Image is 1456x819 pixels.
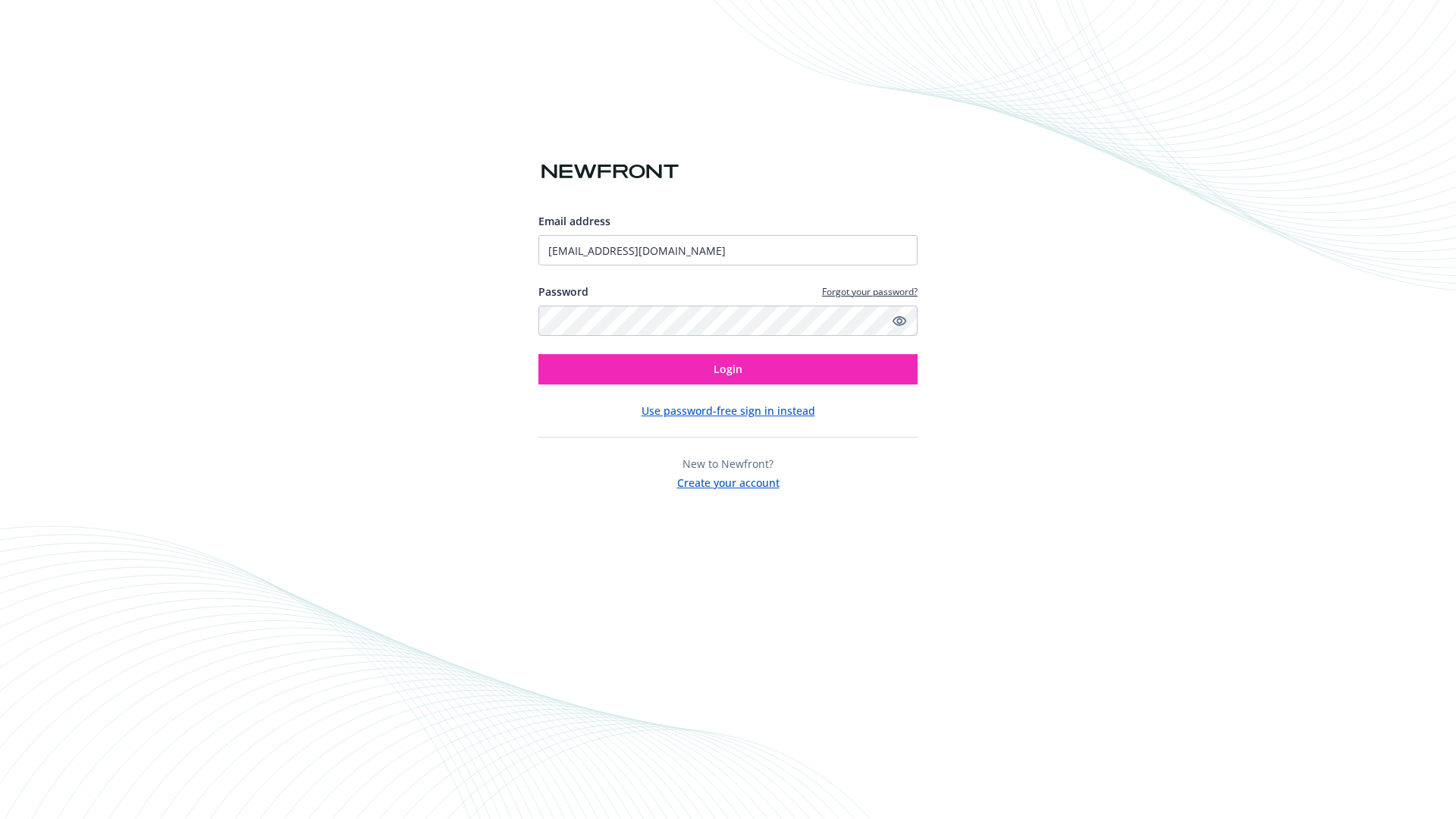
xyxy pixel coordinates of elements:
[538,235,918,265] input: Enter your email
[677,472,780,491] button: Create your account
[714,362,742,376] span: Login
[642,403,815,419] button: Use password-free sign in instead
[682,457,773,471] span: New to Newfront?
[538,158,682,185] img: Newfront logo
[538,214,610,228] span: Email address
[538,284,588,300] label: Password
[538,354,918,384] button: Login
[822,285,918,298] a: Forgot your password?
[538,306,918,336] input: Enter your password
[890,312,908,330] a: Show password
